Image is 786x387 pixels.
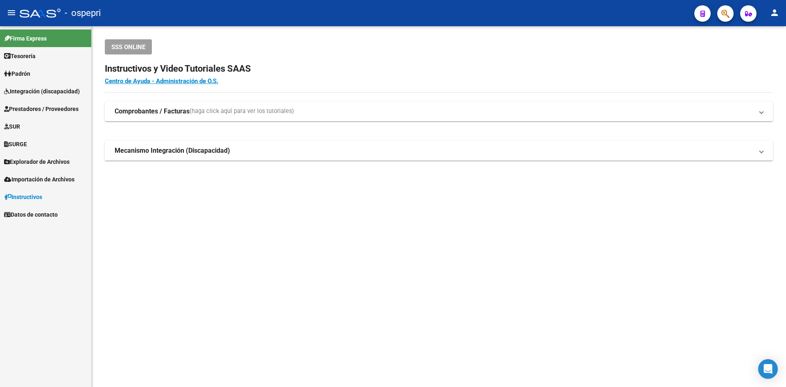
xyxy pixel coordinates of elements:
[4,122,20,131] span: SUR
[115,107,190,116] strong: Comprobantes / Facturas
[65,4,101,22] span: - ospepri
[111,43,145,51] span: SSS ONLINE
[4,192,42,201] span: Instructivos
[190,107,294,116] span: (haga click aquí para ver los tutoriales)
[105,61,773,77] h2: Instructivos y Video Tutoriales SAAS
[4,210,58,219] span: Datos de contacto
[105,77,218,85] a: Centro de Ayuda - Administración de O.S.
[4,157,70,166] span: Explorador de Archivos
[105,39,152,54] button: SSS ONLINE
[770,8,779,18] mat-icon: person
[115,146,230,155] strong: Mecanismo Integración (Discapacidad)
[4,34,47,43] span: Firma Express
[4,52,36,61] span: Tesorería
[4,175,75,184] span: Importación de Archivos
[758,359,778,379] div: Open Intercom Messenger
[4,69,30,78] span: Padrón
[4,140,27,149] span: SURGE
[105,141,773,161] mat-expansion-panel-header: Mecanismo Integración (Discapacidad)
[4,87,80,96] span: Integración (discapacidad)
[105,102,773,121] mat-expansion-panel-header: Comprobantes / Facturas(haga click aquí para ver los tutoriales)
[4,104,79,113] span: Prestadores / Proveedores
[7,8,16,18] mat-icon: menu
